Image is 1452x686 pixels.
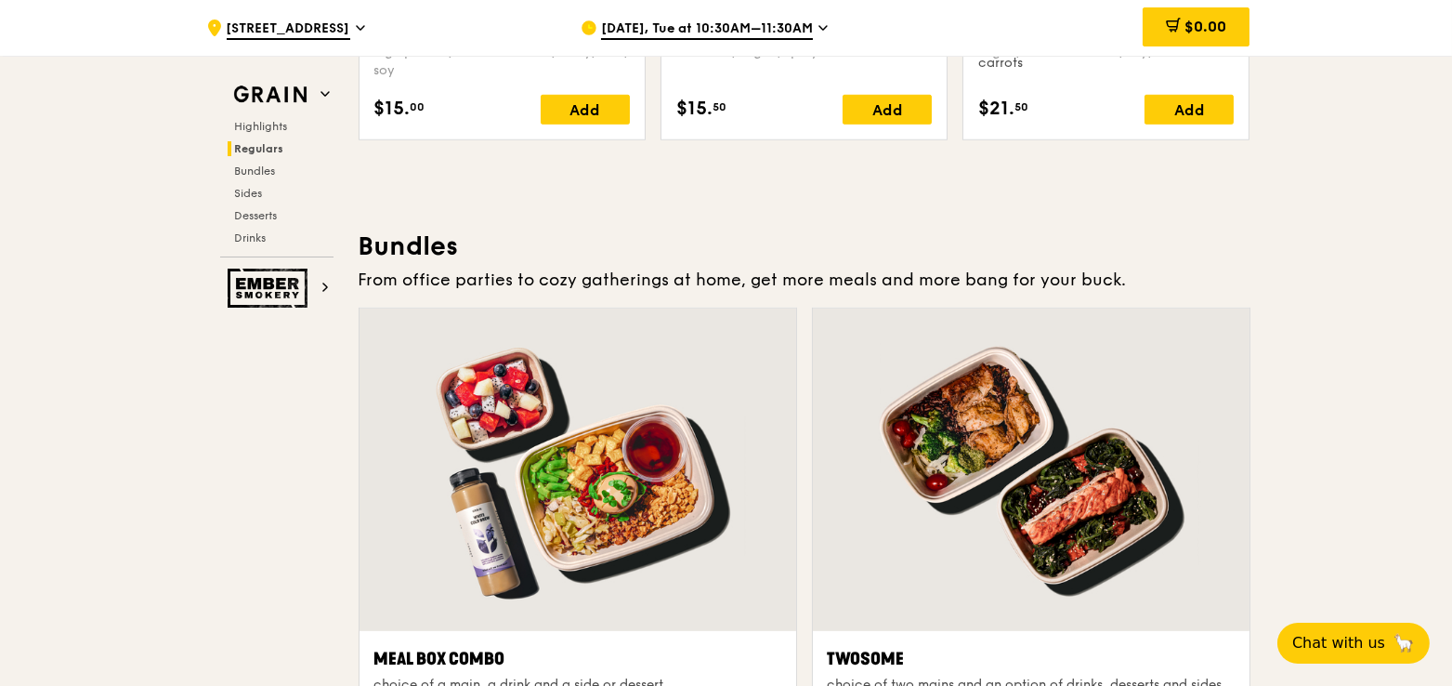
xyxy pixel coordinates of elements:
[1184,18,1226,35] span: $0.00
[843,95,932,125] div: Add
[374,43,630,80] div: high protein, contains allium, dairy, nuts, soy
[235,231,267,244] span: Drinks
[1393,632,1415,654] span: 🦙
[541,95,630,125] div: Add
[978,43,1234,80] div: vegan, contains allium, soy, wheat
[235,120,288,133] span: Highlights
[227,20,350,40] span: [STREET_ADDRESS]
[374,646,781,672] div: Meal Box Combo
[828,646,1235,672] div: Twosome
[1145,95,1234,125] div: Add
[235,209,278,222] span: Desserts
[1277,623,1430,664] button: Chat with us🦙
[1014,99,1028,114] span: 50
[1292,632,1385,654] span: Chat with us
[235,187,263,200] span: Sides
[235,142,284,155] span: Regulars
[374,95,411,123] span: $15.
[676,43,932,80] div: low carb, vegan, spicy
[359,230,1250,263] h3: Bundles
[601,20,813,40] span: [DATE], Tue at 10:30AM–11:30AM
[359,267,1250,293] div: From office parties to cozy gatherings at home, get more meals and more bang for your buck.
[676,95,713,123] span: $15.
[411,99,425,114] span: 00
[978,95,1014,123] span: $21.
[235,165,276,178] span: Bundles
[228,269,313,308] img: Ember Smokery web logo
[713,99,726,114] span: 50
[228,78,313,112] img: Grain web logo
